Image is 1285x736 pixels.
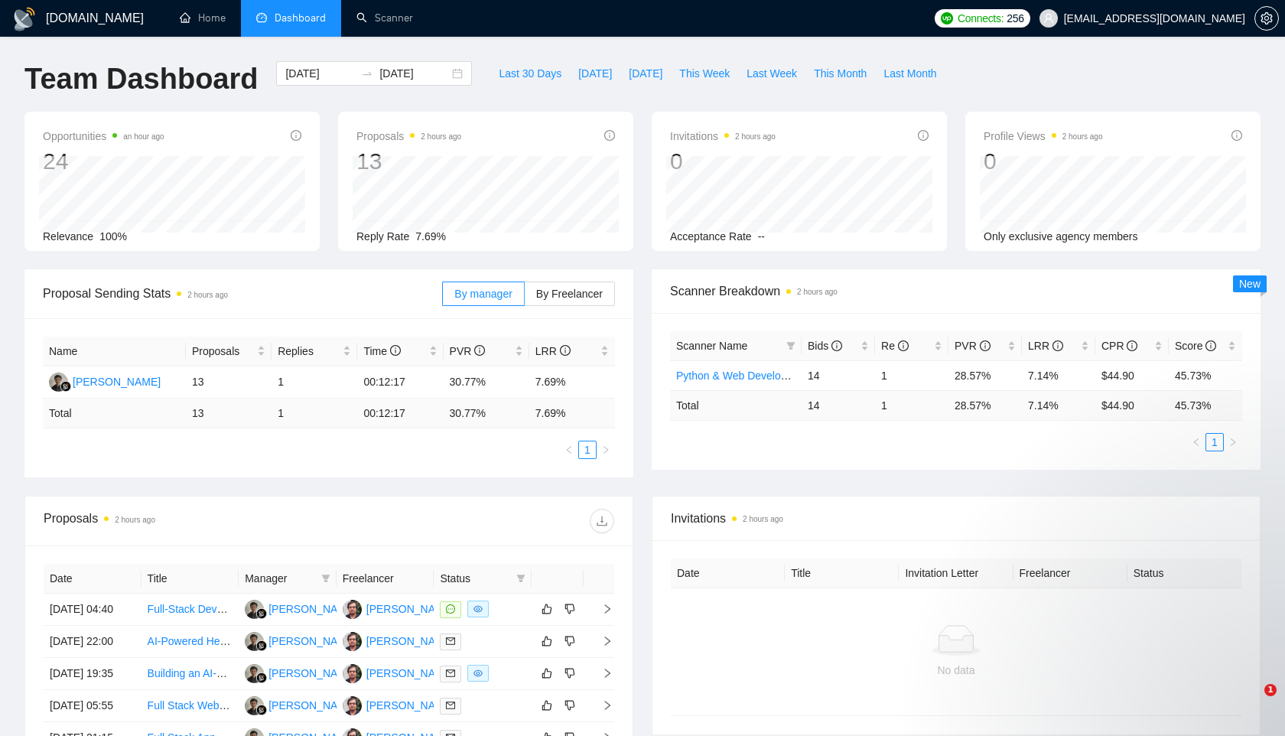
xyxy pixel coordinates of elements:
div: 0 [984,147,1103,176]
button: like [538,664,556,682]
span: Proposal Sending Stats [43,284,442,303]
a: 1 [579,441,596,458]
span: right [1228,438,1238,447]
time: 2 hours ago [1062,132,1103,141]
span: swap-right [361,67,373,80]
td: 1 [272,366,357,399]
th: Invitation Letter [899,559,1013,588]
div: [PERSON_NAME] [268,633,356,650]
div: [PERSON_NAME] [73,373,161,390]
span: Proposals [192,343,254,360]
th: Title [142,564,239,594]
button: dislike [561,664,579,682]
span: info-circle [918,130,929,141]
span: right [590,700,613,711]
a: homeHome [180,11,226,24]
a: MH[PERSON_NAME] [343,634,454,646]
iframe: Intercom live chat [1233,684,1270,721]
span: filter [786,341,795,350]
span: 256 [1007,10,1023,27]
span: Scanner Breakdown [670,282,1242,301]
a: MH[PERSON_NAME] [245,699,356,711]
span: Profile Views [984,127,1103,145]
button: dislike [561,696,579,715]
div: No data [683,662,1229,679]
span: Only exclusive agency members [984,230,1138,243]
span: Manager [245,570,315,587]
td: [DATE] 05:55 [44,690,142,722]
span: left [1192,438,1201,447]
div: 13 [356,147,461,176]
span: LRR [1028,340,1063,352]
span: dislike [564,667,575,679]
a: MH[PERSON_NAME] [49,375,161,387]
span: CPR [1101,340,1137,352]
td: [DATE] 22:00 [44,626,142,658]
span: PVR [450,345,486,357]
span: Score [1175,340,1216,352]
button: [DATE] [570,61,620,86]
button: [DATE] [620,61,671,86]
span: right [590,668,613,679]
th: Status [1127,559,1241,588]
span: New [1239,278,1261,290]
span: This Month [814,65,867,82]
img: MH [245,696,264,715]
span: Invitations [670,127,776,145]
span: -- [758,230,765,243]
span: Proposals [356,127,461,145]
a: 1 [1206,434,1223,451]
span: Re [881,340,909,352]
img: MH [245,632,264,651]
span: info-circle [1052,340,1063,351]
span: info-circle [474,345,485,356]
span: right [590,604,613,614]
span: filter [318,567,333,590]
span: Opportunities [43,127,164,145]
span: PVR [955,340,991,352]
span: By Freelancer [536,288,603,300]
span: 7.69% [415,230,446,243]
th: Name [43,337,186,366]
img: gigradar-bm.png [256,672,267,683]
a: AI-Powered Healthcare Application [148,635,313,647]
img: MH [245,600,264,619]
span: Scanner Name [676,340,747,352]
button: left [1187,433,1205,451]
img: logo [12,7,37,31]
td: Building an AI-Powered Healthcare Platform [142,658,239,690]
span: filter [783,334,799,357]
li: Previous Page [1187,433,1205,451]
li: Previous Page [560,441,578,459]
td: 1 [875,390,948,420]
a: MH[PERSON_NAME] [245,666,356,679]
span: eye [473,604,483,614]
span: Invitations [671,509,1241,528]
input: Start date [285,65,355,82]
a: Full-Stack Developer Needed to Build AI-Powered Building Survey Report Generator [148,603,548,615]
span: Acceptance Rate [670,230,752,243]
li: Next Page [1224,433,1242,451]
button: This Month [805,61,875,86]
button: Last Month [875,61,945,86]
time: an hour ago [123,132,164,141]
th: Freelancer [1013,559,1127,588]
img: upwork-logo.png [941,12,953,24]
span: dislike [564,603,575,615]
button: setting [1254,6,1279,31]
td: 7.69% [529,366,615,399]
button: Last 30 Days [490,61,570,86]
a: MH[PERSON_NAME] [245,602,356,614]
img: gigradar-bm.png [256,705,267,715]
span: like [542,635,552,647]
span: eye [473,669,483,678]
span: mail [446,701,455,710]
div: [PERSON_NAME] [268,665,356,682]
span: Relevance [43,230,93,243]
span: info-circle [980,340,991,351]
h1: Team Dashboard [24,61,258,97]
span: Last Week [747,65,797,82]
input: End date [379,65,449,82]
td: AI-Powered Healthcare Application [142,626,239,658]
span: info-circle [390,345,401,356]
